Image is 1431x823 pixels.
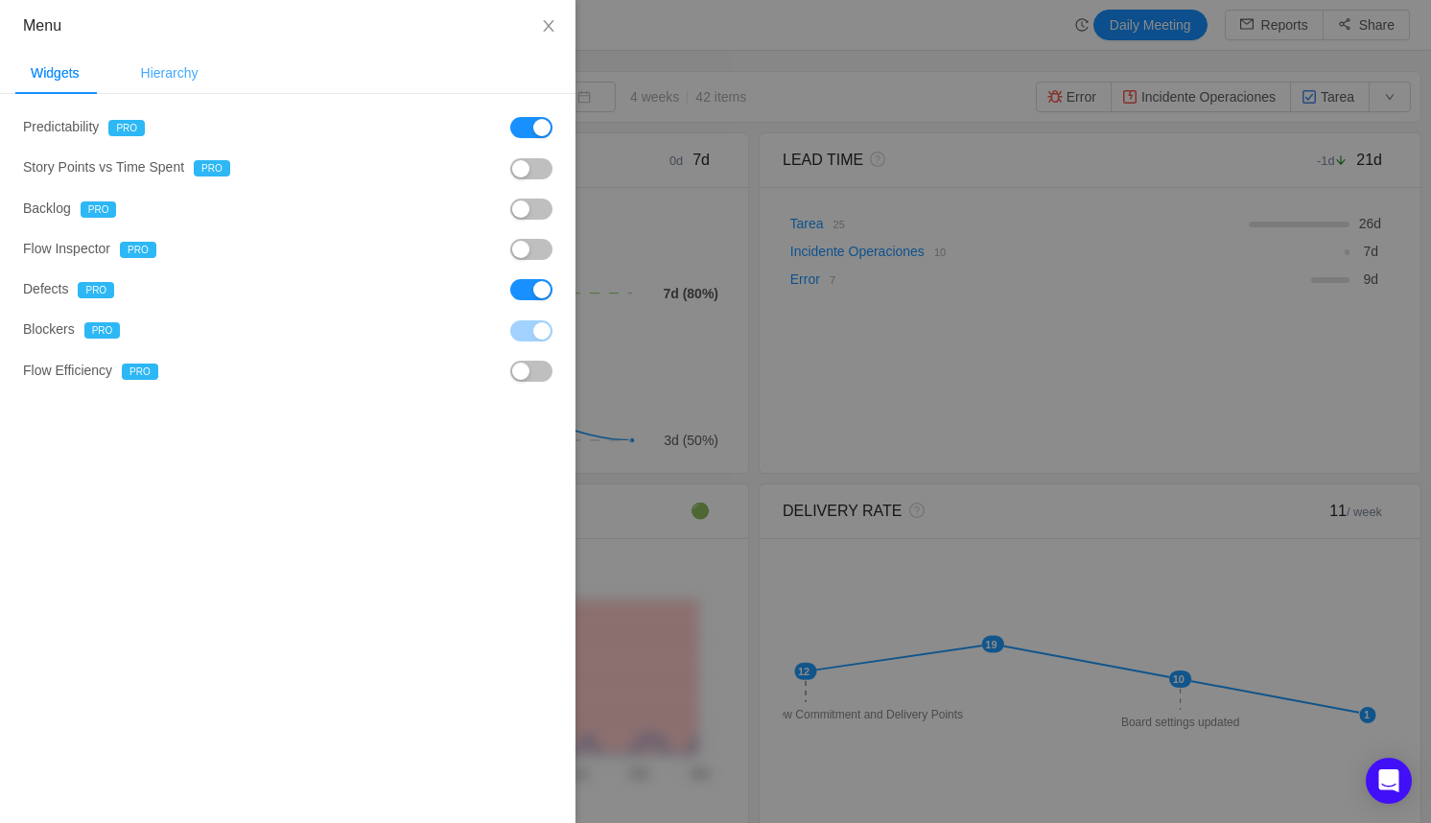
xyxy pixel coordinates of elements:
span: PRO [81,201,117,218]
span: PRO [84,322,121,339]
div: Flow Inspector [23,239,288,260]
div: Story Points vs Time Spent [23,157,288,178]
span: PRO [108,120,145,136]
i: icon: close [541,18,556,34]
div: Open Intercom Messenger [1366,758,1412,804]
div: Predictability [23,117,288,138]
div: Hierarchy [126,52,214,95]
span: PRO [120,242,156,258]
div: Flow Efficiency [23,361,288,382]
span: PRO [78,282,114,298]
div: Backlog [23,199,288,220]
div: Widgets [15,52,95,95]
div: Blockers [23,319,288,341]
span: PRO [194,160,230,176]
div: Defects [23,279,288,300]
span: PRO [122,364,158,380]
